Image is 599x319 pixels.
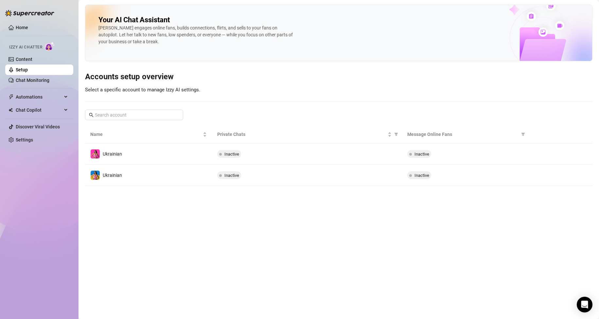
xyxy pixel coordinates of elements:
[16,124,60,129] a: Discover Viral Videos
[520,129,526,139] span: filter
[407,131,519,138] span: Message Online Fans
[414,173,429,178] span: Inactive
[393,129,399,139] span: filter
[16,78,49,83] a: Chat Monitoring
[9,44,42,50] span: Izzy AI Chatter
[16,137,33,142] a: Settings
[521,132,525,136] span: filter
[90,131,202,138] span: Name
[577,297,592,312] div: Open Intercom Messenger
[212,125,402,143] th: Private Chats
[103,151,122,157] span: Ukrainian
[16,57,32,62] a: Content
[91,171,100,180] img: Ukrainian
[394,132,398,136] span: filter
[5,10,54,16] img: logo-BBDzfeDw.svg
[16,25,28,30] a: Home
[224,173,239,178] span: Inactive
[224,152,239,157] span: Inactive
[85,87,200,93] span: Select a specific account to manage Izzy AI settings.
[16,67,28,72] a: Setup
[98,15,170,25] h2: Your AI Chat Assistant
[45,42,55,51] img: AI Chatter
[98,25,295,45] div: [PERSON_NAME] engages online fans, builds connections, flirts, and sells to your fans on autopilo...
[414,152,429,157] span: Inactive
[217,131,387,138] span: Private Chats
[95,111,174,119] input: Search account
[16,105,62,115] span: Chat Copilot
[9,94,14,100] span: thunderbolt
[89,113,94,117] span: search
[9,108,13,112] img: Chat Copilot
[85,125,212,143] th: Name
[103,173,122,178] span: Ukrainian
[91,149,100,159] img: Ukrainian
[85,72,592,82] h3: Accounts setup overview
[16,92,62,102] span: Automations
